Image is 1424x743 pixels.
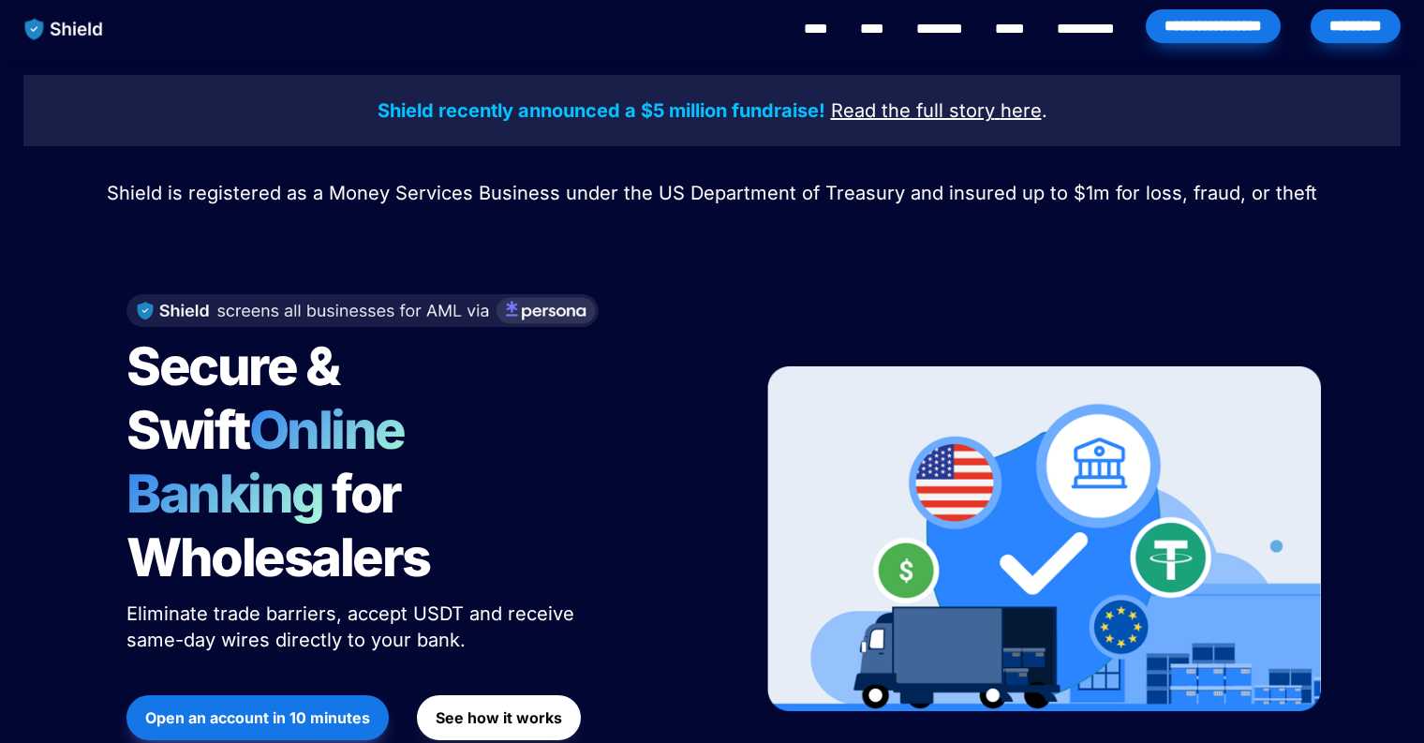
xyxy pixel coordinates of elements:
[1001,102,1042,121] a: here
[126,462,430,589] span: for Wholesalers
[126,602,580,651] span: Eliminate trade barriers, accept USDT and receive same-day wires directly to your bank.
[417,695,581,740] button: See how it works
[126,398,423,526] span: Online Banking
[1042,99,1047,122] span: .
[145,708,370,727] strong: Open an account in 10 minutes
[1001,99,1042,122] u: here
[831,99,995,122] u: Read the full story
[16,9,112,49] img: website logo
[126,695,389,740] button: Open an account in 10 minutes
[436,708,562,727] strong: See how it works
[831,102,995,121] a: Read the full story
[107,182,1317,204] span: Shield is registered as a Money Services Business under the US Department of Treasury and insured...
[378,99,825,122] strong: Shield recently announced a $5 million fundraise!
[126,334,348,462] span: Secure & Swift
